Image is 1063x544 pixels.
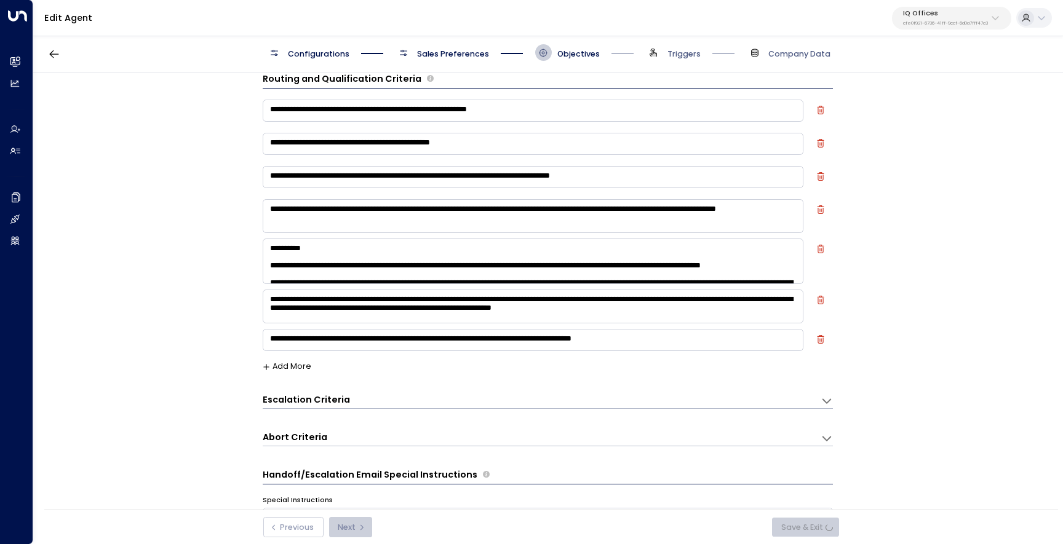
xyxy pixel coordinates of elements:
span: Sales Preferences [417,49,489,60]
span: Define the criteria the agent uses to determine whether a lead is qualified for further actions l... [427,73,434,86]
h3: Abort Criteria [263,431,327,444]
h3: Handoff/Escalation Email Special Instructions [263,468,477,482]
p: cfe0f921-6736-41ff-9ccf-6d0a7fff47c3 [903,21,988,26]
div: Escalation CriteriaDefine the scenarios in which the AI agent should escalate the conversation to... [263,393,833,409]
button: Add More [263,362,312,371]
span: Triggers [667,49,701,60]
span: Company Data [768,49,830,60]
span: Configurations [288,49,349,60]
div: Abort CriteriaDefine the scenarios in which the AI agent should abort or terminate the conversati... [263,431,833,446]
span: Objectives [557,49,600,60]
button: IQ Officescfe0f921-6736-41ff-9ccf-6d0a7fff47c3 [892,7,1011,30]
span: Provide any specific instructions for the content of handoff or escalation emails. These notes gu... [483,468,490,482]
label: Special Instructions [263,495,333,505]
p: IQ Offices [903,10,988,17]
h3: Routing and Qualification Criteria [263,73,421,86]
a: Edit Agent [44,12,92,24]
h3: Escalation Criteria [263,393,350,406]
